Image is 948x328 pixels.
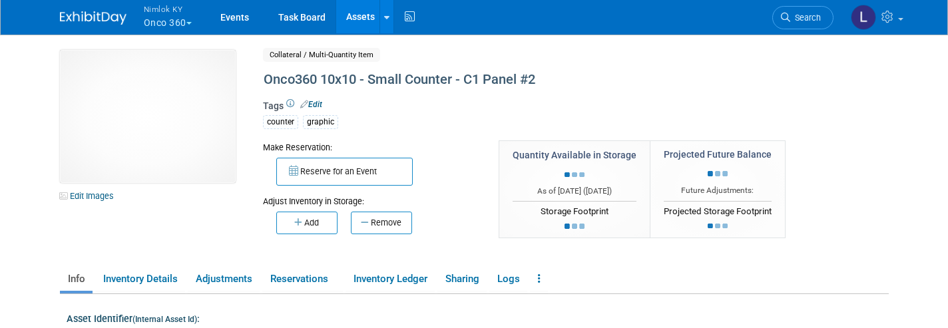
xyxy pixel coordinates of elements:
[303,115,338,129] div: graphic
[276,212,338,234] button: Add
[664,148,772,161] div: Projected Future Balance
[664,201,772,218] div: Projected Storage Footprint
[565,224,585,229] img: loading...
[263,48,380,62] span: Collateral / Multi-Quantity Item
[263,99,809,138] div: Tags
[263,115,298,129] div: counter
[95,267,185,291] a: Inventory Details
[586,186,609,196] span: [DATE]
[513,186,636,197] div: As of [DATE] ( )
[664,185,772,196] div: Future Adjustments:
[513,148,636,162] div: Quantity Available in Storage
[188,267,260,291] a: Adjustments
[60,188,119,204] a: Edit Images
[276,158,413,186] button: Reserve for an Event
[437,267,487,291] a: Sharing
[60,267,93,291] a: Info
[346,267,435,291] a: Inventory Ledger
[513,201,636,218] div: Storage Footprint
[772,6,833,29] a: Search
[67,309,899,325] div: Asset Identifier :
[259,68,809,92] div: Onco360 10x10 - Small Counter - C1 Panel #2
[263,140,479,154] div: Make Reservation:
[263,186,479,208] div: Adjust Inventory in Storage:
[144,2,192,16] span: Nimlok KY
[262,267,343,291] a: Reservations
[565,172,585,178] img: loading...
[708,171,728,176] img: loading...
[300,100,322,109] a: Edit
[851,5,876,30] img: Luc Schaefer
[132,315,197,324] small: (Internal Asset Id)
[489,267,527,291] a: Logs
[351,212,412,234] button: Remove
[708,224,728,229] img: loading...
[60,50,236,183] img: View Images
[60,11,126,25] img: ExhibitDay
[790,13,821,23] span: Search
